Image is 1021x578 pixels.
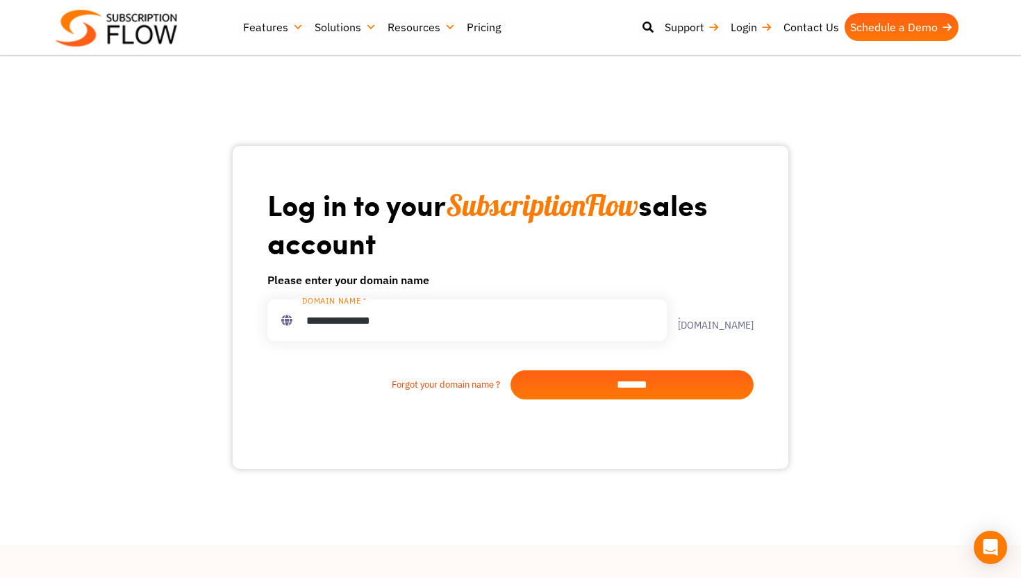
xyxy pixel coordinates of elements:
[845,13,958,41] a: Schedule a Demo
[778,13,845,41] a: Contact Us
[461,13,506,41] a: Pricing
[382,13,461,41] a: Resources
[659,13,725,41] a: Support
[267,186,754,261] h1: Log in to your sales account
[974,531,1007,564] div: Open Intercom Messenger
[446,187,638,224] span: SubscriptionFlow
[667,311,754,330] label: .[DOMAIN_NAME]
[309,13,382,41] a: Solutions
[56,10,177,47] img: Subscriptionflow
[725,13,778,41] a: Login
[267,378,510,392] a: Forgot your domain name ?
[238,13,309,41] a: Features
[267,272,754,288] h6: Please enter your domain name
